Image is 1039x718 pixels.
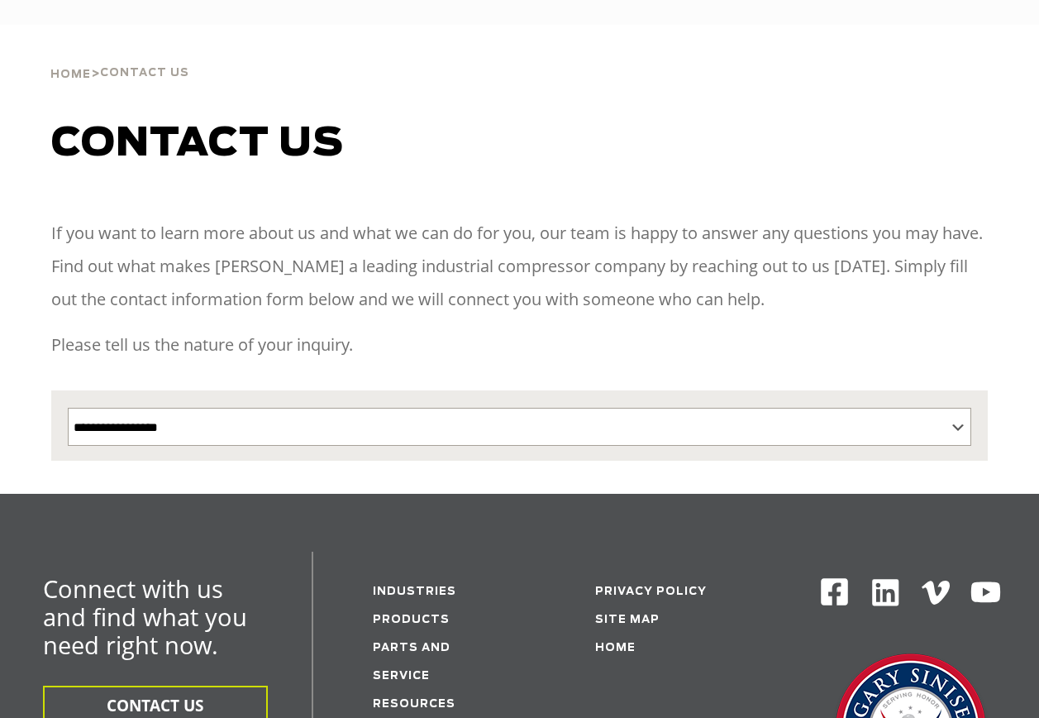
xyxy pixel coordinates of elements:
[43,572,247,661] span: Connect with us and find what you need right now.
[373,615,450,625] a: Products
[819,577,850,607] img: Facebook
[595,586,707,597] a: Privacy Policy
[373,699,455,710] a: Resources
[373,643,450,682] a: Parts and service
[595,643,636,653] a: Home
[51,124,344,164] span: Contact us
[51,328,987,361] p: Please tell us the nature of your inquiry.
[50,69,91,80] span: Home
[870,577,902,609] img: Linkedin
[50,66,91,81] a: Home
[50,25,189,88] div: >
[970,577,1002,609] img: Youtube
[51,217,987,316] p: If you want to learn more about us and what we can do for you, our team is happy to answer any qu...
[100,68,189,79] span: Contact Us
[595,615,660,625] a: Site Map
[922,581,950,605] img: Vimeo
[373,586,456,597] a: Industries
